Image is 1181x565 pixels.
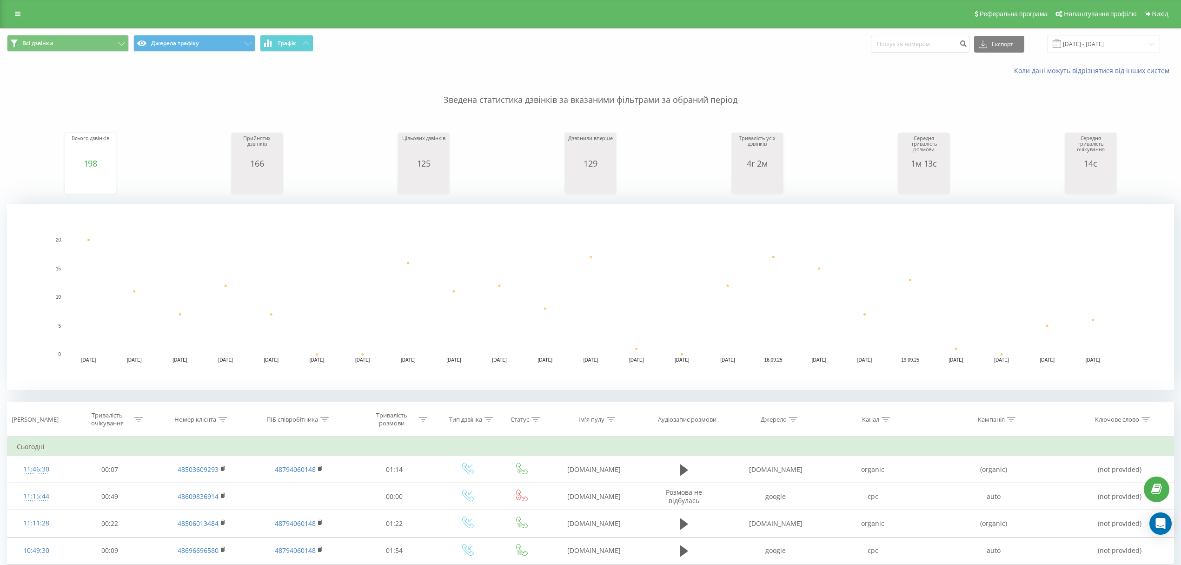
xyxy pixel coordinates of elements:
button: Графік [260,35,313,52]
td: cpc [824,483,922,510]
text: [DATE] [446,357,461,363]
text: [DATE] [629,357,644,363]
text: [DATE] [401,357,416,363]
span: Налаштування профілю [1064,10,1136,18]
text: [DATE] [949,357,963,363]
div: Ключове слово [1095,416,1139,424]
div: Дзвонили вперше [567,135,614,159]
div: 198 [67,159,113,168]
span: Всі дзвінки [22,40,53,47]
div: A chart. [234,168,280,196]
svg: A chart. [7,204,1174,390]
span: Графік [278,40,296,47]
div: Канал [862,416,879,424]
input: Пошук за номером [871,36,969,53]
td: (not provided) [1066,510,1174,537]
div: 1м 13с [901,159,947,168]
div: Прийнятих дзвінків [234,135,280,159]
text: [DATE] [812,357,827,363]
td: [DOMAIN_NAME] [547,456,641,483]
text: [DATE] [127,357,142,363]
td: 01:14 [349,456,439,483]
td: 01:54 [349,537,439,564]
button: Джерела трафіку [133,35,255,52]
div: 11:11:28 [17,514,55,532]
text: [DATE] [310,357,325,363]
td: (organic) [922,510,1066,537]
a: 48794060148 [275,465,316,474]
td: (not provided) [1066,483,1174,510]
text: [DATE] [173,357,187,363]
svg: A chart. [67,168,113,196]
td: [DOMAIN_NAME] [547,510,641,537]
td: [DOMAIN_NAME] [547,483,641,510]
svg: A chart. [400,168,447,196]
div: Цільових дзвінків [400,135,447,159]
td: google [727,537,824,564]
td: auto [922,537,1066,564]
div: 125 [400,159,447,168]
a: 48609836914 [178,492,219,501]
text: [DATE] [218,357,233,363]
text: 5 [58,323,61,329]
div: Статус [511,416,529,424]
td: [DOMAIN_NAME] [727,456,824,483]
text: 16.09.25 [764,357,783,363]
td: 01:22 [349,510,439,537]
text: [DATE] [675,357,690,363]
div: Джерело [761,416,787,424]
div: A chart. [567,168,614,196]
text: 20 [56,237,61,242]
div: 129 [567,159,614,168]
div: 11:15:44 [17,487,55,505]
div: Номер клієнта [174,416,216,424]
div: Середня тривалість очікування [1068,135,1114,159]
td: 00:00 [349,483,439,510]
div: Тривалість усіх дзвінків [734,135,781,159]
p: Зведена статистика дзвінків за вказаними фільтрами за обраний період [7,75,1174,106]
svg: A chart. [734,168,781,196]
div: Тривалість розмови [367,411,417,427]
div: 10:49:30 [17,542,55,560]
text: [DATE] [857,357,872,363]
div: [PERSON_NAME] [12,416,59,424]
div: 14с [1068,159,1114,168]
a: 48503609293 [178,465,219,474]
a: 48794060148 [275,519,316,528]
td: (not provided) [1066,537,1174,564]
td: 00:49 [65,483,155,510]
td: organic [824,456,922,483]
td: (organic) [922,456,1066,483]
td: Сьогодні [7,437,1174,456]
text: [DATE] [584,357,598,363]
svg: A chart. [901,168,947,196]
text: 10 [56,295,61,300]
td: [DOMAIN_NAME] [547,537,641,564]
td: 00:09 [65,537,155,564]
td: auto [922,483,1066,510]
text: [DATE] [994,357,1009,363]
td: 00:22 [65,510,155,537]
td: organic [824,510,922,537]
a: 48794060148 [275,546,316,555]
span: Реферальна програма [980,10,1048,18]
div: Середня тривалість розмови [901,135,947,159]
td: cpc [824,537,922,564]
text: [DATE] [264,357,279,363]
div: Open Intercom Messenger [1149,512,1172,535]
a: Коли дані можуть відрізнятися вiд інших систем [1014,66,1174,75]
svg: A chart. [1068,168,1114,196]
div: Аудіозапис розмови [658,416,717,424]
text: 15 [56,266,61,271]
button: Експорт [974,36,1024,53]
text: [DATE] [720,357,735,363]
text: [DATE] [1040,357,1055,363]
div: 4г 2м [734,159,781,168]
a: 48696696580 [178,546,219,555]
